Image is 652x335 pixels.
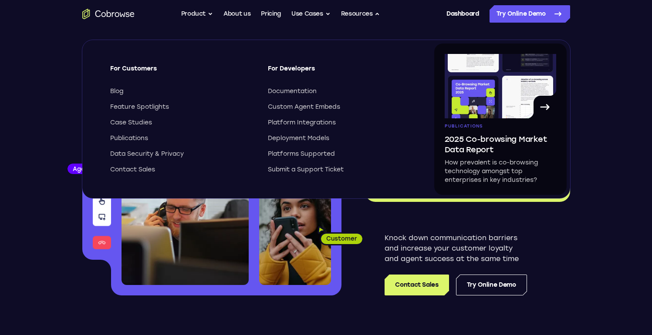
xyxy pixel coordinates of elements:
[110,165,252,174] a: Contact Sales
[110,134,148,143] span: Publications
[490,5,570,23] a: Try Online Demo
[110,150,252,158] a: Data Security & Privacy
[341,5,380,23] button: Resources
[268,134,329,143] span: Deployment Models
[110,165,155,174] span: Contact Sales
[445,134,556,155] span: 2025 Co-browsing Market Data Report
[223,5,250,23] a: About us
[259,182,331,285] img: A customer holding their phone
[268,103,340,111] span: Custom Agent Embeds
[445,124,483,129] span: Publications
[268,64,410,80] span: For Developers
[385,275,449,295] a: Contact Sales
[268,134,410,143] a: Deployment Models
[268,165,410,174] a: Submit a Support Ticket
[110,87,252,96] a: Blog
[110,87,123,96] span: Blog
[110,103,252,111] a: Feature Spotlights
[268,118,410,127] a: Platform Integrations
[110,64,252,80] span: For Customers
[82,9,135,19] a: Go to the home page
[268,87,317,96] span: Documentation
[446,5,479,23] a: Dashboard
[181,5,213,23] button: Product
[291,5,331,23] button: Use Cases
[268,150,410,158] a: Platforms Supported
[385,233,527,264] p: Knock down communication barriers and increase your customer loyalty and agent success at the sam...
[110,134,252,143] a: Publications
[261,5,281,23] a: Pricing
[268,118,336,127] span: Platform Integrations
[268,150,335,158] span: Platforms Supported
[456,275,527,295] a: Try Online Demo
[268,103,410,111] a: Custom Agent Embeds
[445,158,556,184] p: How prevalent is co-browsing technology amongst top enterprises in key industries?
[445,54,556,118] img: A page from the browsing market ebook
[110,118,252,127] a: Case Studies
[110,118,152,127] span: Case Studies
[122,130,249,285] img: A customer support agent talking on the phone
[268,87,410,96] a: Documentation
[110,103,169,111] span: Feature Spotlights
[268,165,344,174] span: Submit a Support Ticket
[110,150,184,158] span: Data Security & Privacy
